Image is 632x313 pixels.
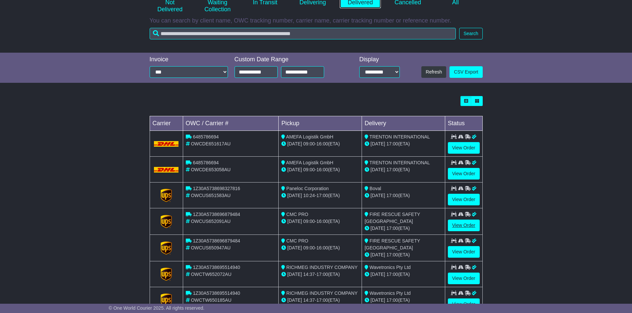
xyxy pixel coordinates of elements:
[371,167,385,172] span: [DATE]
[371,272,385,277] span: [DATE]
[154,141,179,146] img: DHL.png
[109,305,205,311] span: © One World Courier 2025. All rights reserved.
[279,116,362,131] td: Pickup
[193,134,219,139] span: 6485786694
[161,268,172,281] img: GetCarrierServiceLogo
[281,271,359,278] div: - (ETA)
[161,241,172,255] img: GetCarrierServiceLogo
[370,290,411,296] span: Wavetronics Pty Ltd
[448,246,480,258] a: View Order
[386,193,398,198] span: 17:00
[421,66,446,78] button: Refresh
[161,215,172,228] img: GetCarrierServiceLogo
[365,166,442,173] div: (ETA)
[287,245,302,250] span: [DATE]
[287,297,302,303] span: [DATE]
[448,194,480,205] a: View Order
[365,297,442,304] div: (ETA)
[193,265,240,270] span: 1Z30A5738695514940
[287,193,302,198] span: [DATE]
[191,245,231,250] span: OWCUS650947AU
[448,273,480,284] a: View Order
[459,28,482,39] button: Search
[150,17,483,25] p: You can search by client name, OWC tracking number, carrier name, carrier tracking number or refe...
[303,193,315,198] span: 10:24
[286,134,333,139] span: AMEFA Logistik GmbH
[371,226,385,231] span: [DATE]
[281,244,359,251] div: - (ETA)
[286,186,329,191] span: Paneloc Corporation
[303,272,315,277] span: 14:37
[365,140,442,147] div: (ETA)
[386,272,398,277] span: 17:00
[450,66,482,78] a: CSV Export
[281,166,359,173] div: - (ETA)
[281,218,359,225] div: - (ETA)
[161,293,172,307] img: GetCarrierServiceLogo
[161,189,172,202] img: GetCarrierServiceLogo
[191,193,231,198] span: OWCUS651583AU
[386,167,398,172] span: 17:00
[386,297,398,303] span: 17:00
[286,212,308,217] span: CMC PRO
[386,226,398,231] span: 17:00
[365,212,420,224] span: FIRE RESCUE SAFETY [GEOGRAPHIC_DATA]
[286,265,358,270] span: RICHMEG INDUSTRY COMPANY
[370,265,411,270] span: Wavetronics Pty Ltd
[316,219,328,224] span: 16:00
[365,225,442,232] div: (ETA)
[386,252,398,257] span: 17:00
[281,192,359,199] div: - (ETA)
[191,219,231,224] span: OWCUS652091AU
[191,297,231,303] span: OWCTW650185AU
[154,167,179,172] img: DHL.png
[371,141,385,146] span: [DATE]
[316,297,328,303] span: 17:00
[150,56,228,63] div: Invoice
[287,167,302,172] span: [DATE]
[365,238,420,250] span: FIRE RESCUE SAFETY [GEOGRAPHIC_DATA]
[287,141,302,146] span: [DATE]
[370,160,430,165] span: TRENTON INTERNATIONAL
[193,186,240,191] span: 1Z30A5738698327816
[316,141,328,146] span: 16:00
[448,142,480,154] a: View Order
[193,290,240,296] span: 1Z30A5738695514940
[370,134,430,139] span: TRENTON INTERNATIONAL
[286,238,308,243] span: CMC PRO
[193,212,240,217] span: 1Z30A5738696879484
[286,160,333,165] span: AMEFA Logistik GmbH
[365,271,442,278] div: (ETA)
[235,56,341,63] div: Custom Date Range
[191,272,231,277] span: OWCTW652072AU
[371,252,385,257] span: [DATE]
[286,290,358,296] span: RICHMEG INDUSTRY COMPANY
[316,167,328,172] span: 16:00
[316,193,328,198] span: 17:00
[287,272,302,277] span: [DATE]
[365,251,442,258] div: (ETA)
[359,56,400,63] div: Display
[193,238,240,243] span: 1Z30A5738696879484
[193,160,219,165] span: 6485786694
[371,297,385,303] span: [DATE]
[287,219,302,224] span: [DATE]
[303,245,315,250] span: 09:00
[150,116,183,131] td: Carrier
[371,193,385,198] span: [DATE]
[386,141,398,146] span: 17:00
[183,116,279,131] td: OWC / Carrier #
[303,141,315,146] span: 09:00
[448,220,480,231] a: View Order
[316,245,328,250] span: 16:00
[448,168,480,180] a: View Order
[303,167,315,172] span: 09:00
[303,219,315,224] span: 09:00
[316,272,328,277] span: 17:00
[191,167,231,172] span: OWCDE653058AU
[362,116,445,131] td: Delivery
[303,297,315,303] span: 14:37
[281,297,359,304] div: - (ETA)
[281,140,359,147] div: - (ETA)
[448,298,480,310] a: View Order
